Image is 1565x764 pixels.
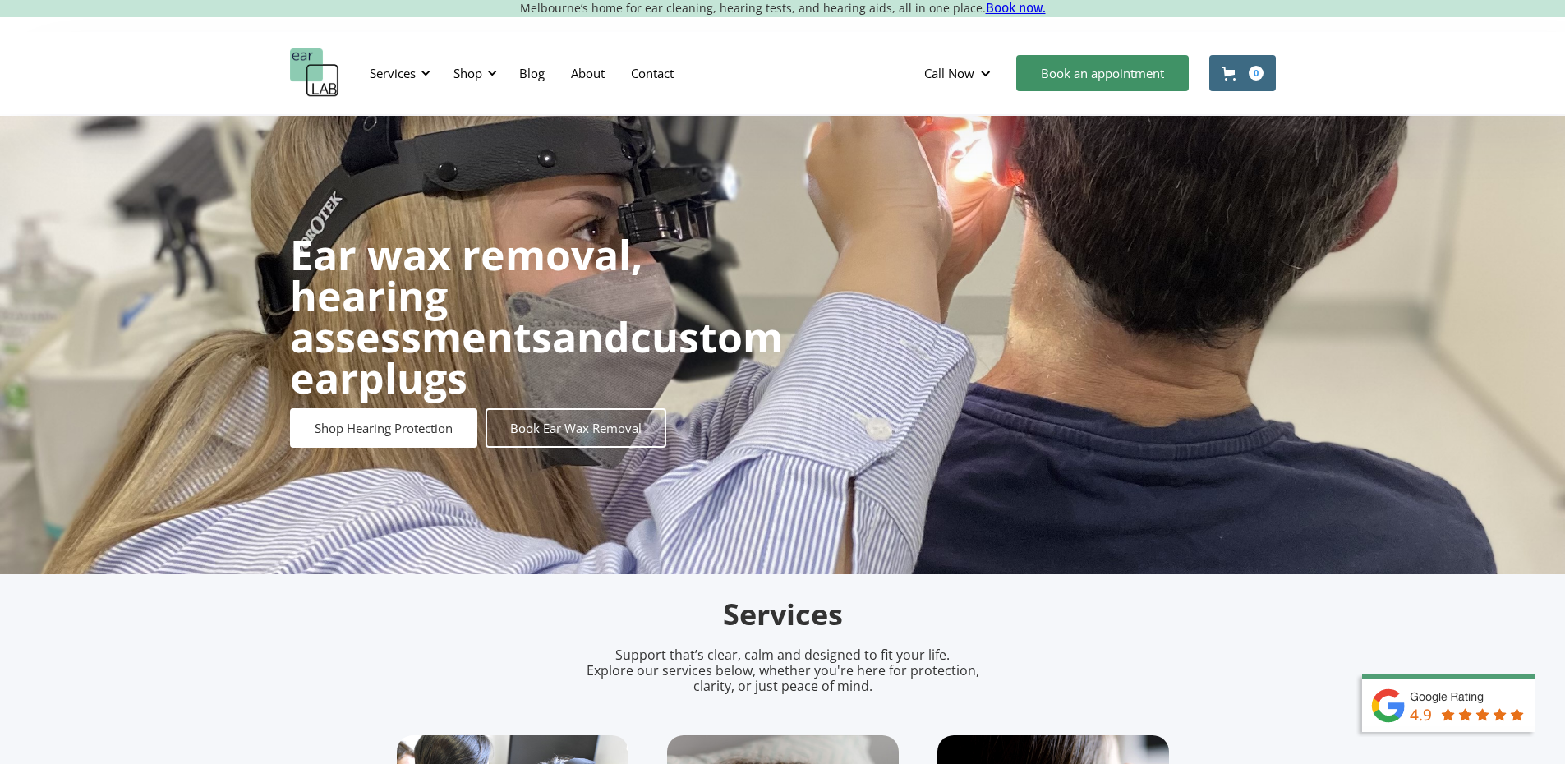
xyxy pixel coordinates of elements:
div: Services [360,48,435,98]
h2: Services [397,596,1169,634]
div: Call Now [924,65,974,81]
a: Open cart [1209,55,1276,91]
a: Shop Hearing Protection [290,408,477,448]
div: 0 [1249,66,1264,81]
div: Call Now [911,48,1008,98]
div: Shop [444,48,502,98]
strong: custom earplugs [290,309,783,406]
a: home [290,48,339,98]
a: Book Ear Wax Removal [486,408,666,448]
a: Book an appointment [1016,55,1189,91]
p: Support that’s clear, calm and designed to fit your life. Explore our services below, whether you... [565,647,1001,695]
a: Contact [618,49,687,97]
strong: Ear wax removal, hearing assessments [290,227,642,365]
a: About [558,49,618,97]
div: Services [370,65,416,81]
a: Blog [506,49,558,97]
div: Shop [453,65,482,81]
h1: and [290,234,783,398]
